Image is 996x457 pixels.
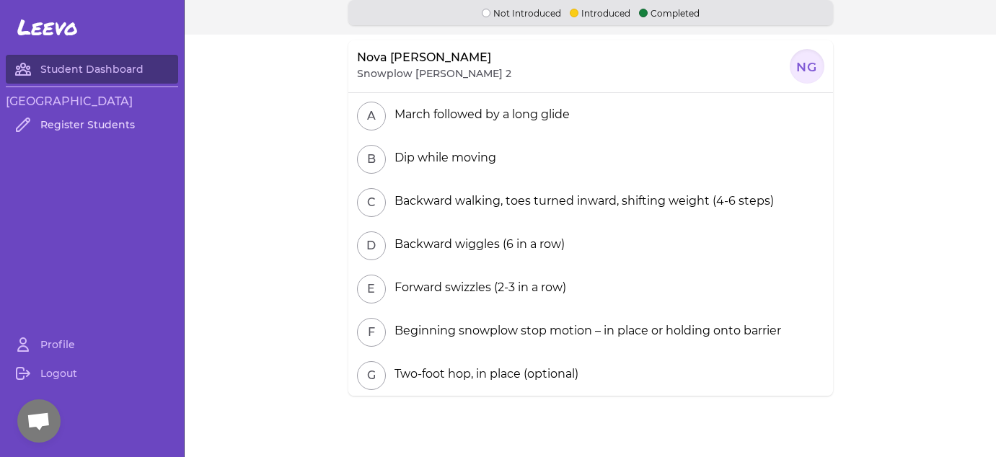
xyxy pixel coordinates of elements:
button: G [357,361,386,390]
div: Dip while moving [389,149,496,167]
a: Open chat [17,399,61,443]
button: A [357,102,386,130]
div: Two-foot hop, in place (optional) [389,365,578,383]
div: Beginning snowplow stop motion – in place or holding onto barrier [389,322,781,340]
div: Forward swizzles (2-3 in a row) [389,279,566,296]
a: Profile [6,330,178,359]
p: Nova [PERSON_NAME] [357,49,491,66]
button: C [357,188,386,217]
a: Student Dashboard [6,55,178,84]
p: Not Introduced [482,6,561,19]
button: F [357,318,386,347]
button: D [357,231,386,260]
button: B [357,145,386,174]
span: Leevo [17,14,78,40]
p: Snowplow [PERSON_NAME] 2 [357,66,511,81]
a: Register Students [6,110,178,139]
div: Backward wiggles (6 in a row) [389,236,565,253]
div: Backward walking, toes turned inward, shifting weight (4-6 steps) [389,192,774,210]
div: March followed by a long glide [389,106,570,123]
button: E [357,275,386,303]
h3: [GEOGRAPHIC_DATA] [6,93,178,110]
p: Completed [639,6,700,19]
a: Logout [6,359,178,388]
p: Introduced [570,6,630,19]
